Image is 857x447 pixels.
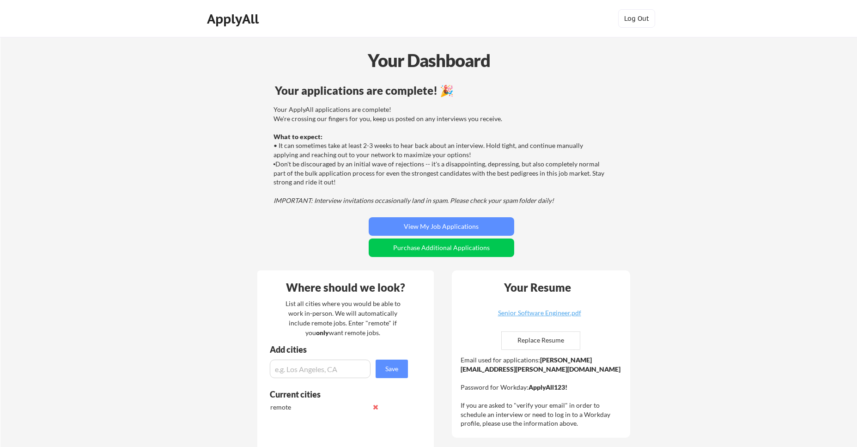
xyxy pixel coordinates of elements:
a: Senior Software Engineer.pdf [485,310,595,324]
font: • [274,161,276,168]
div: Senior Software Engineer.pdf [485,310,595,316]
div: remote [270,403,368,412]
div: Add cities [270,345,410,354]
div: Email used for applications: Password for Workday: If you are asked to "verify your email" in ord... [461,355,624,428]
button: Save [376,360,408,378]
strong: [PERSON_NAME][EMAIL_ADDRESS][PERSON_NAME][DOMAIN_NAME] [461,356,620,373]
div: Where should we look? [260,282,432,293]
div: Your ApplyAll applications are complete! We're crossing our fingers for you, keep us posted on an... [274,105,607,205]
em: IMPORTANT: Interview invitations occasionally land in spam. Please check your spam folder daily! [274,196,554,204]
strong: only [316,329,329,337]
strong: What to expect: [274,133,322,141]
div: Your applications are complete! 🎉 [275,85,608,96]
div: List all cities where you would be able to work in-person. We will automatically include remote j... [280,299,407,337]
input: e.g. Los Angeles, CA [270,360,371,378]
div: Current cities [270,390,398,398]
div: Your Resume [492,282,583,293]
div: ApplyAll [207,11,261,27]
div: Your Dashboard [1,47,857,73]
strong: ApplyAll123! [529,383,567,391]
button: Log Out [618,9,655,28]
button: View My Job Applications [369,217,514,236]
button: Purchase Additional Applications [369,239,514,257]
